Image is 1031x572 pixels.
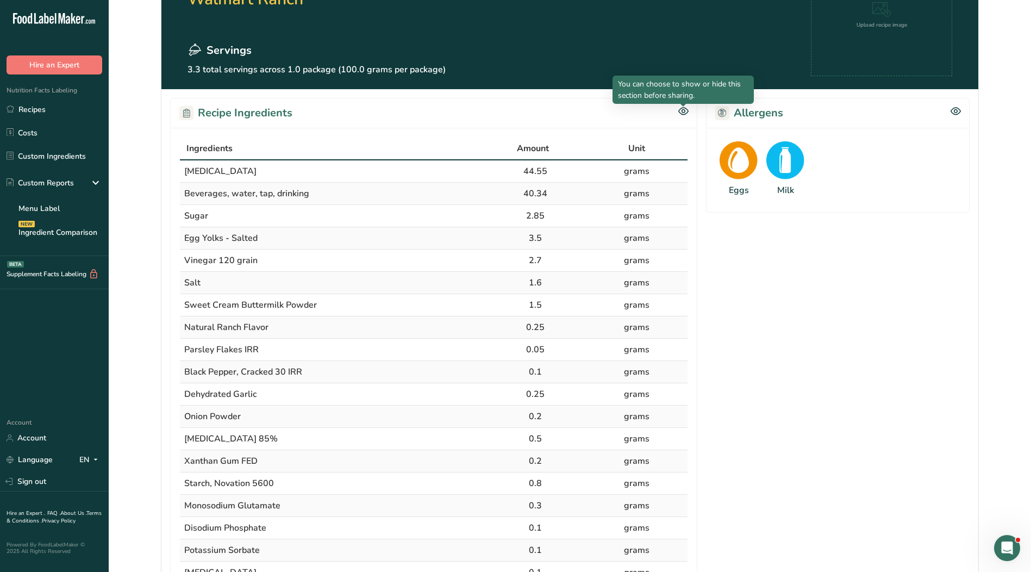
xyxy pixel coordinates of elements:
[7,509,45,517] a: Hire an Expert .
[184,433,278,445] span: [MEDICAL_DATA] 85%
[47,509,60,517] a: FAQ .
[586,428,688,450] td: grams
[484,339,586,361] td: 0.05
[586,227,688,250] td: grams
[586,406,688,428] td: grams
[586,539,688,562] td: grams
[484,227,586,250] td: 3.5
[184,477,274,489] span: Starch, Novation 5600
[484,294,586,316] td: 1.5
[586,160,688,183] td: grams
[729,184,749,197] div: Eggs
[184,188,309,200] span: Beverages, water, tap, drinking
[586,472,688,495] td: grams
[184,344,259,356] span: Parsley Flakes IRR
[184,277,201,289] span: Salt
[484,361,586,383] td: 0.1
[720,141,758,179] img: Eggs
[484,450,586,472] td: 0.2
[628,142,645,155] span: Unit
[586,383,688,406] td: grams
[7,450,53,469] a: Language
[179,105,292,121] h2: Recipe Ingredients
[184,544,260,556] span: Potassium Sorbate
[184,165,257,177] span: [MEDICAL_DATA]
[484,383,586,406] td: 0.25
[484,272,586,294] td: 1.6
[586,272,688,294] td: grams
[484,539,586,562] td: 0.1
[994,535,1020,561] iframe: Intercom live chat
[857,21,907,29] div: Upload recipe image
[79,453,102,467] div: EN
[484,183,586,205] td: 40.34
[586,495,688,517] td: grams
[60,509,86,517] a: About Us .
[184,455,258,467] span: Xanthan Gum FED
[484,205,586,227] td: 2.85
[184,321,268,333] span: Natural Ranch Flavor
[7,542,102,555] div: Powered By FoodLabelMaker © 2025 All Rights Reserved
[484,406,586,428] td: 0.2
[184,254,258,266] span: Vinegar 120 grain
[484,160,586,183] td: 44.55
[7,261,24,268] div: BETA
[207,42,252,59] span: Servings
[484,250,586,272] td: 2.7
[586,450,688,472] td: grams
[7,55,102,74] button: Hire an Expert
[586,294,688,316] td: grams
[484,316,586,339] td: 0.25
[184,500,280,512] span: Monosodium Glutamate
[586,339,688,361] td: grams
[184,299,317,311] span: Sweet Cream Buttermilk Powder
[184,232,258,244] span: Egg Yolks - Salted
[586,183,688,205] td: grams
[484,517,586,539] td: 0.1
[586,250,688,272] td: grams
[766,141,804,179] img: Milk
[188,63,446,76] p: 3.3 total servings across 1.0 package (100.0 grams per package)
[484,495,586,517] td: 0.3
[586,316,688,339] td: grams
[184,411,241,422] span: Onion Powder
[517,142,549,155] span: Amount
[7,509,102,525] a: Terms & Conditions .
[184,210,208,222] span: Sugar
[484,428,586,450] td: 0.5
[586,517,688,539] td: grams
[184,522,266,534] span: Disodium Phosphate
[18,221,35,227] div: NEW
[184,366,302,378] span: Black Pepper, Cracked 30 IRR
[186,142,233,155] span: Ingredients
[618,78,748,101] p: You can choose to show or hide this section before sharing.
[484,472,586,495] td: 0.8
[184,388,257,400] span: Dehydrated Garlic
[42,517,76,525] a: Privacy Policy
[7,177,74,189] div: Custom Reports
[777,184,794,197] div: Milk
[586,205,688,227] td: grams
[715,105,783,121] h2: Allergens
[586,361,688,383] td: grams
